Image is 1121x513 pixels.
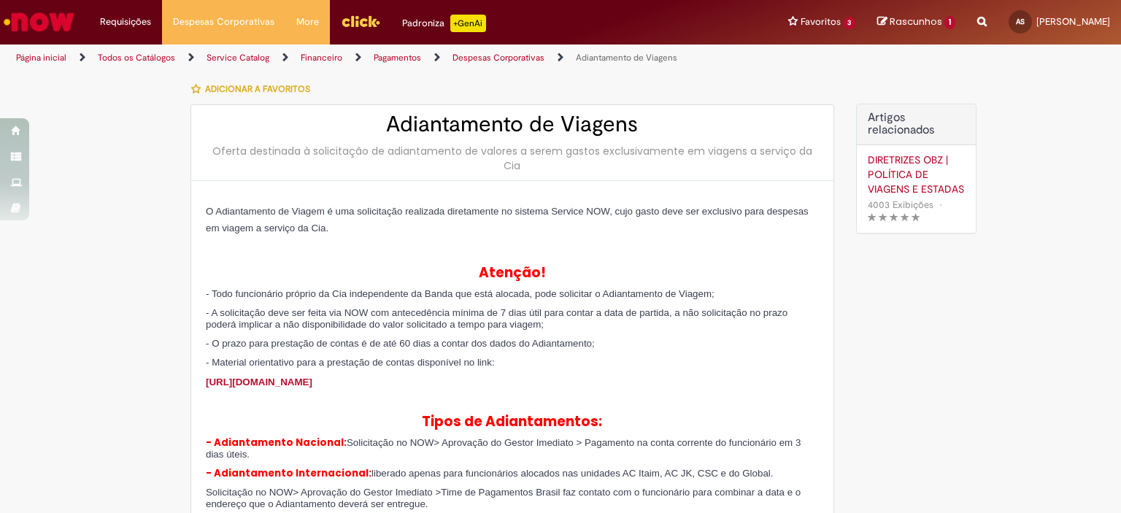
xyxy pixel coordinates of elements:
[206,487,801,509] span: Solicitação no NOW> Aprovação do Gestor Imediato >Time de Pagamentos Brasil faz contato com o fun...
[206,437,801,460] span: Solicitação no NOW> Aprovação do Gestor Imediato > Pagamento na conta corrente do funcionário em ...
[206,144,819,173] div: Oferta destinada à solicitação de adiantamento de valores a serem gastos exclusivamente em viagen...
[868,198,933,211] span: 4003 Exibições
[206,288,714,299] span: - Todo funcionário próprio da Cia independente da Banda que está alocada, pode solicitar o Adiant...
[868,153,965,196] a: DIRETRIZES OBZ | POLÍTICA DE VIAGENS E ESTADAS
[16,52,66,63] a: Página inicial
[98,52,175,63] a: Todos os Catálogos
[296,15,319,29] span: More
[206,338,595,349] span: - O prazo para prestação de contas é de até 60 dias a contar dos dados do Adiantamento;
[844,17,856,29] span: 3
[452,52,544,63] a: Despesas Corporativas
[371,468,773,479] span: liberado apenas para funcionários alocados nas unidades AC Itaim, AC JK, CSC e do Global.
[402,15,486,32] div: Padroniza
[11,45,736,72] ul: Trilhas de página
[100,15,151,29] span: Requisições
[206,307,787,330] span: - A solicitação deve ser feita via NOW com antecedência mínima de 7 dias útil para contar a data ...
[207,52,269,63] a: Service Catalog
[890,15,942,28] span: Rascunhos
[479,263,546,282] span: Atenção!
[206,357,495,368] span: - Material orientativo para a prestação de contas disponível no link:
[936,195,945,215] span: •
[301,52,342,63] a: Financeiro
[1016,17,1025,26] span: AS
[205,83,310,95] span: Adicionar a Favoritos
[944,16,955,29] span: 1
[877,15,955,29] a: Rascunhos
[190,74,318,104] button: Adicionar a Favoritos
[206,377,312,387] a: [URL][DOMAIN_NAME]
[374,52,421,63] a: Pagamentos
[801,15,841,29] span: Favoritos
[576,52,677,63] a: Adiantamento de Viagens
[206,436,347,450] span: - Adiantamento Nacional:
[1036,15,1110,28] span: [PERSON_NAME]
[173,15,274,29] span: Despesas Corporativas
[206,112,819,136] h2: Adiantamento de Viagens
[422,412,602,431] span: Tipos de Adiantamentos:
[341,10,380,32] img: click_logo_yellow_360x200.png
[868,112,965,137] h3: Artigos relacionados
[206,466,371,480] span: - Adiantamento Internacional:
[1,7,77,36] img: ServiceNow
[206,206,809,234] span: O Adiantamento de Viagem é uma solicitação realizada diretamente no sistema Service NOW, cujo gas...
[450,15,486,32] p: +GenAi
